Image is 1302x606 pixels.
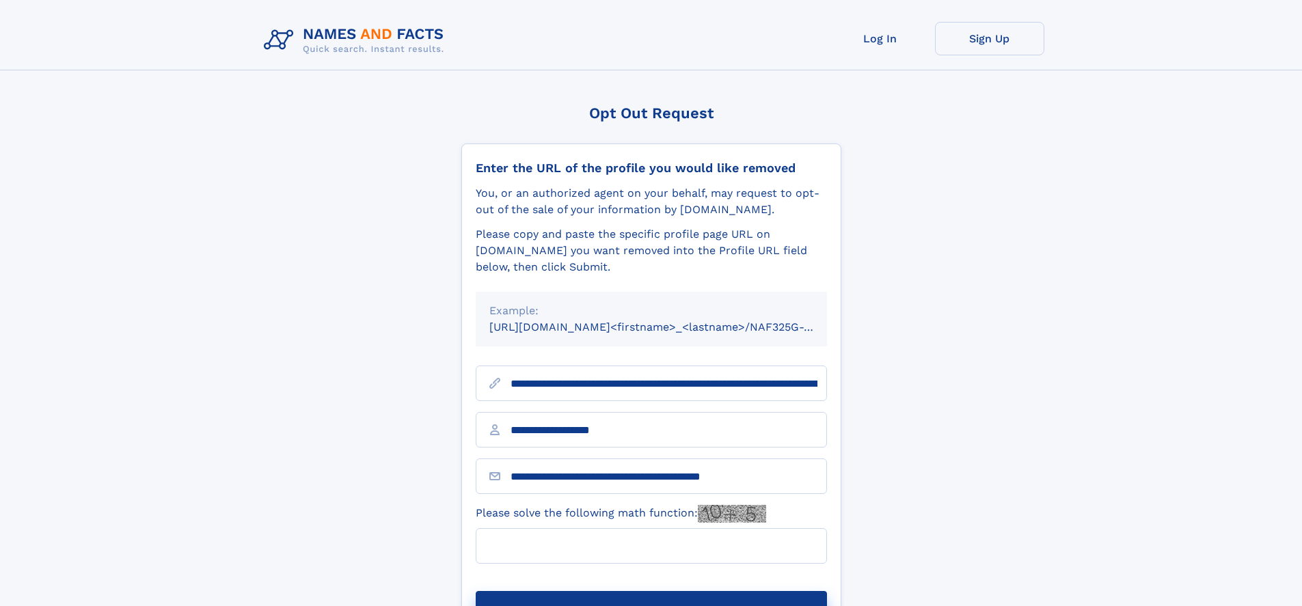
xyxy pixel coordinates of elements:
[461,105,841,122] div: Opt Out Request
[476,505,766,523] label: Please solve the following math function:
[476,185,827,218] div: You, or an authorized agent on your behalf, may request to opt-out of the sale of your informatio...
[489,320,853,333] small: [URL][DOMAIN_NAME]<firstname>_<lastname>/NAF325G-xxxxxxxx
[489,303,813,319] div: Example:
[476,226,827,275] div: Please copy and paste the specific profile page URL on [DOMAIN_NAME] you want removed into the Pr...
[476,161,827,176] div: Enter the URL of the profile you would like removed
[258,22,455,59] img: Logo Names and Facts
[826,22,935,55] a: Log In
[935,22,1044,55] a: Sign Up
